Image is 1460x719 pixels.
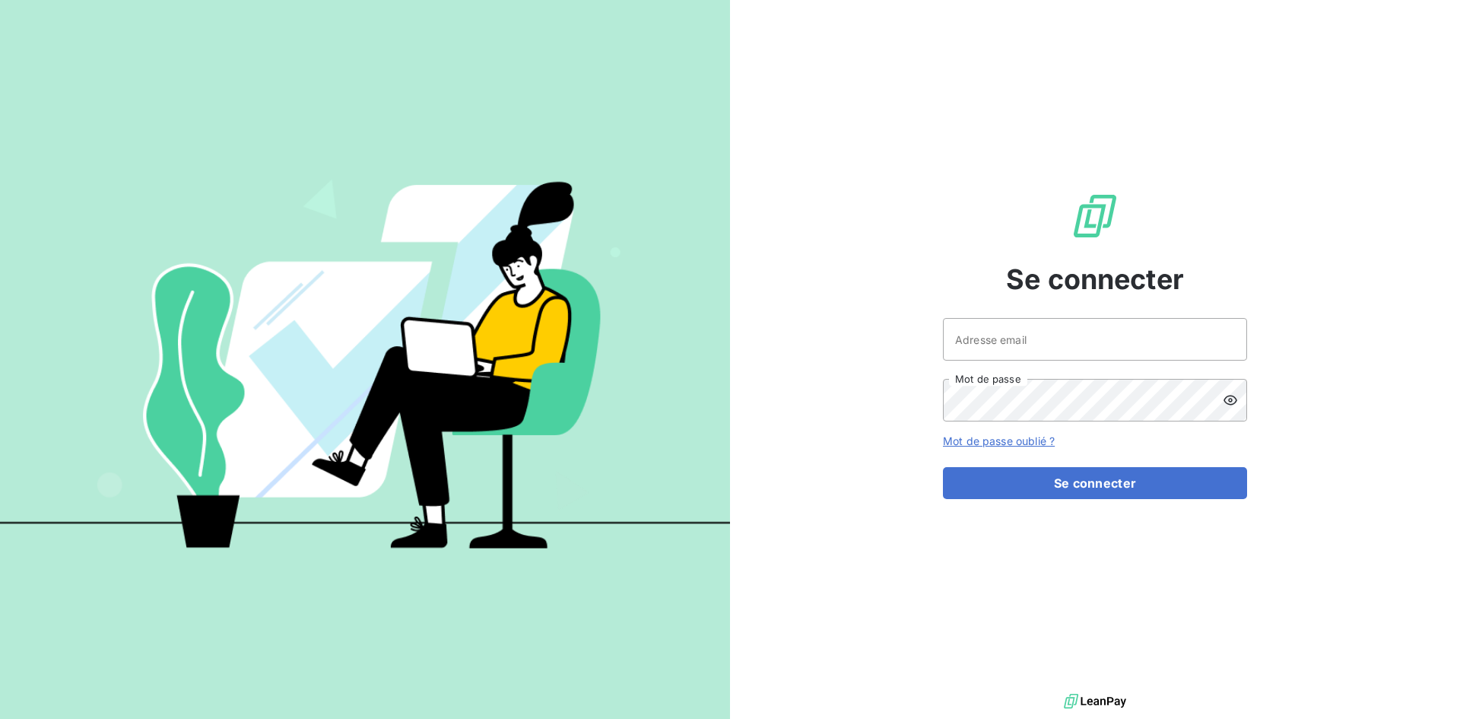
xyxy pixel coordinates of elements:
[943,467,1247,499] button: Se connecter
[943,434,1055,447] a: Mot de passe oublié ?
[1064,690,1126,713] img: logo
[943,318,1247,361] input: placeholder
[1006,259,1184,300] span: Se connecter
[1071,192,1119,240] img: Logo LeanPay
